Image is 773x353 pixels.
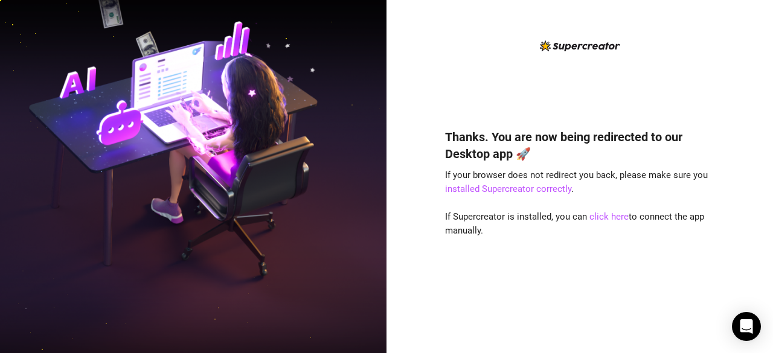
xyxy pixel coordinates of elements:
[732,312,761,341] div: Open Intercom Messenger
[445,129,714,162] h4: Thanks. You are now being redirected to our Desktop app 🚀
[540,40,620,51] img: logo-BBDzfeDw.svg
[589,211,629,222] a: click here
[445,183,571,194] a: installed Supercreator correctly
[445,211,704,237] span: If Supercreator is installed, you can to connect the app manually.
[445,170,708,195] span: If your browser does not redirect you back, please make sure you .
